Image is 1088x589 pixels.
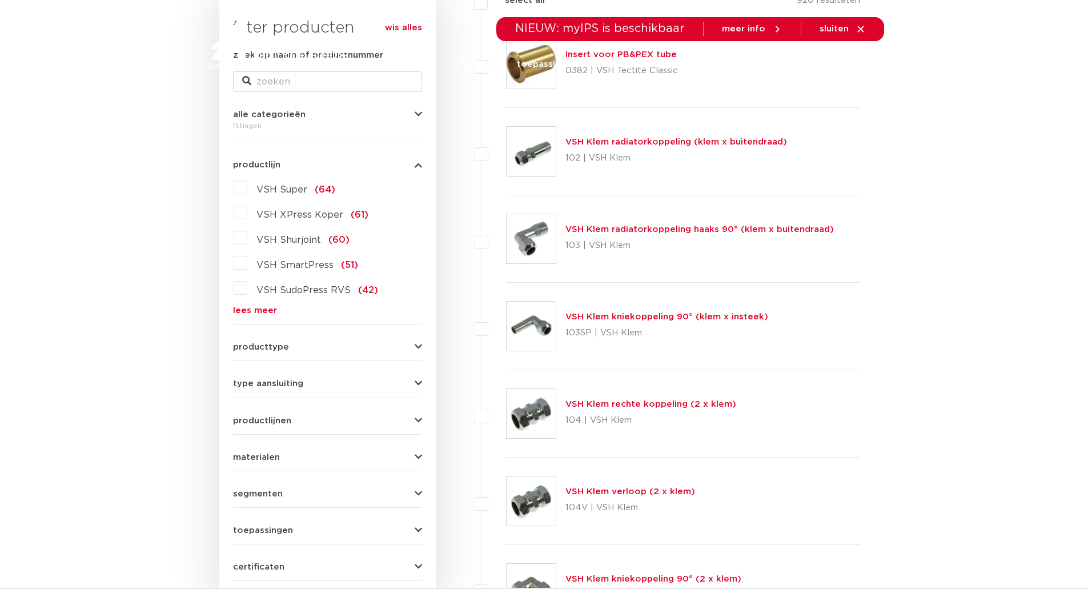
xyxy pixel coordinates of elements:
a: lees meer [233,306,422,315]
span: materialen [233,453,280,462]
span: certificaten [233,563,284,571]
span: VSH Shurjoint [256,235,321,245]
a: sluiten [820,24,866,34]
span: toepassingen [233,526,293,535]
span: VSH Super [256,185,307,194]
a: meer info [722,24,782,34]
a: VSH Klem rechte koppeling (2 x klem) [565,400,736,408]
span: (61) [351,210,368,219]
span: productlijn [233,161,280,169]
span: alle categorieën [233,110,306,119]
span: VSH SudoPress RVS [256,286,351,295]
a: VSH Klem kniekoppeling 90° (klem x insteek) [565,312,768,321]
button: productlijn [233,161,422,169]
img: Thumbnail for VSH Klem kniekoppeling 90° (klem x insteek) [507,302,556,351]
nav: Menu [388,41,770,87]
img: Thumbnail for VSH Klem rechte koppeling (2 x klem) [507,389,556,438]
span: NIEUW: myIPS is beschikbaar [515,23,685,34]
a: VSH Klem verloop (2 x klem) [565,487,695,496]
p: 103SP | VSH Klem [565,324,768,342]
button: materialen [233,453,422,462]
button: certificaten [233,563,422,571]
p: 104 | VSH Klem [565,411,736,430]
span: VSH XPress Koper [256,210,343,219]
a: toepassingen [517,41,577,87]
span: (64) [315,185,335,194]
span: (51) [341,261,358,270]
span: meer info [722,25,765,33]
span: (60) [328,235,350,245]
a: downloads [600,41,648,87]
div: my IPS [827,41,838,87]
a: markten [457,41,494,87]
img: Thumbnail for VSH Klem verloop (2 x klem) [507,476,556,526]
button: producttype [233,343,422,351]
div: fittingen [233,119,422,133]
a: services [671,41,708,87]
span: type aansluiting [233,379,303,388]
span: (42) [358,286,378,295]
span: VSH SmartPress [256,261,334,270]
button: productlijnen [233,416,422,425]
a: VSH Klem radiatorkoppeling (klem x buitendraad) [565,138,787,146]
span: producttype [233,343,289,351]
span: productlijnen [233,416,291,425]
p: 103 | VSH Klem [565,237,834,255]
p: 104V | VSH Klem [565,499,695,517]
span: sluiten [820,25,849,33]
a: VSH Klem radiatorkoppeling haaks 90° (klem x buitendraad) [565,225,834,234]
span: segmenten [233,490,283,498]
button: segmenten [233,490,422,498]
img: Thumbnail for VSH Klem radiatorkoppeling (klem x buitendraad) [507,127,556,176]
a: VSH Klem kniekoppeling 90° (2 x klem) [565,575,741,583]
a: over ons [730,41,770,87]
img: Thumbnail for VSH Klem radiatorkoppeling haaks 90° (klem x buitendraad) [507,214,556,263]
p: 102 | VSH Klem [565,149,787,167]
button: toepassingen [233,526,422,535]
button: type aansluiting [233,379,422,388]
button: alle categorieën [233,110,422,119]
a: producten [388,41,435,87]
